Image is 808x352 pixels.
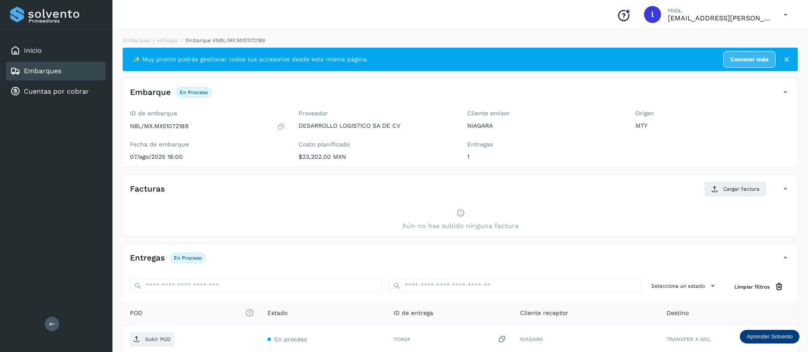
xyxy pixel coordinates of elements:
p: DESARROLLO LOGISTICO SA DE CV [299,122,454,129]
p: 1 [467,153,622,160]
button: Cargar factura [704,181,767,197]
p: $23,202.00 MXN [299,153,454,160]
a: Embarques [24,67,61,75]
span: Cliente receptor [520,309,568,318]
span: ID de entrega [394,309,433,318]
p: Subir POD [145,336,171,342]
label: Entregas [467,141,622,148]
p: NBL/MX.MX51072189 [130,123,189,130]
a: Conocer más [723,51,776,68]
h4: Entregas [130,253,165,263]
div: Cuentas por cobrar [6,82,106,101]
span: Embarque #NBL/MX.MX51072189 [186,37,265,43]
span: ✨ Muy pronto podrás gestionar todos tus accesorios desde esta misma página. [133,55,368,64]
p: MTY [635,122,791,129]
div: Embarques [6,62,106,80]
a: Inicio [24,46,42,54]
label: ID de embarque [130,110,285,117]
span: Destino [667,309,689,318]
label: Proveedor [299,110,454,117]
p: Hola, [668,7,770,14]
span: Aún no has subido ninguna factura [402,221,519,231]
nav: breadcrumb [123,37,798,44]
div: 110424 [394,335,506,344]
p: 07/ago/2025 18:00 [130,153,285,160]
span: En proceso [274,336,307,343]
h4: Facturas [130,184,165,194]
div: FacturasCargar factura [123,181,797,203]
label: Costo planificado [299,141,454,148]
p: Aprender Solvento [747,333,793,340]
div: Aprender Solvento [740,330,799,343]
p: En proceso [180,89,208,95]
a: Cuentas por cobrar [24,87,89,95]
a: Embarques y entregas [123,37,178,43]
label: Origen [635,110,791,117]
button: Limpiar filtros [727,279,791,295]
p: NIAGARA [467,122,622,129]
div: EntregasEn proceso [123,251,797,272]
label: Fecha de embarque [130,141,285,148]
label: Cliente emisor [467,110,622,117]
span: POD [130,309,254,318]
p: lauraamalia.castillo@xpertal.com [668,14,770,22]
button: Selecciona un estado [648,279,721,293]
span: Limpiar filtros [734,283,770,291]
div: Inicio [6,41,106,60]
p: Proveedores [29,18,102,24]
p: En proceso [174,255,202,261]
button: Subir POD [130,332,174,346]
h4: Embarque [130,88,171,97]
span: Cargar factura [723,185,759,193]
span: Estado [267,309,288,318]
div: EmbarqueEn proceso [123,85,797,106]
